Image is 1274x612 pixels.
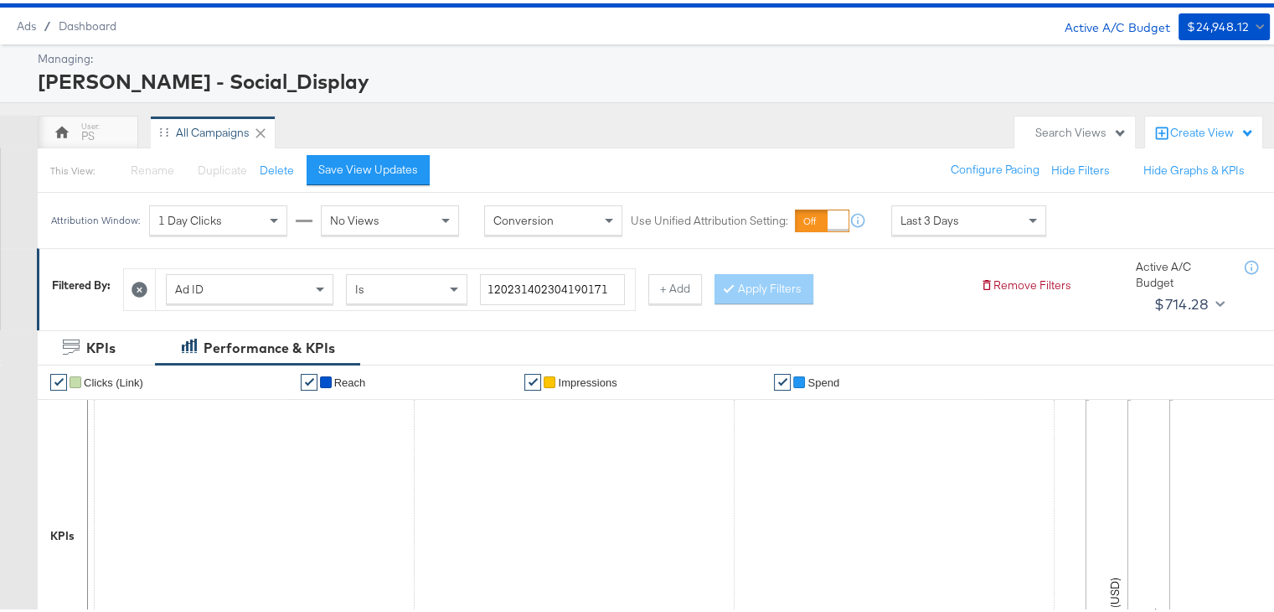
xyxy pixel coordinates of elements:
[1170,122,1254,138] div: Create View
[493,210,554,225] span: Conversion
[1179,10,1270,37] button: $24,948.12
[50,371,67,387] a: ✔
[631,210,788,226] label: Use Unified Attribution Setting:
[17,16,36,29] span: Ads
[1035,122,1127,137] div: Search Views
[1143,159,1245,175] button: Hide Graphs & KPIs
[50,525,75,541] div: KPIs
[59,16,116,29] a: Dashboard
[1051,159,1110,175] button: Hide Filters
[158,210,222,225] span: 1 Day Clicks
[334,373,366,386] span: Reach
[50,161,95,174] div: This View:
[198,159,247,174] span: Duplicate
[204,335,335,355] div: Performance & KPIs
[1154,288,1209,314] div: $714.28
[1187,13,1249,34] div: $24,948.12
[355,278,364,293] span: Is
[301,371,317,387] a: ✔
[86,335,116,355] div: KPIs
[52,274,111,290] div: Filtered By:
[36,16,59,29] span: /
[774,371,791,387] a: ✔
[980,274,1071,290] button: Remove Filters
[38,64,1266,92] div: [PERSON_NAME] - Social_Display
[1047,10,1170,35] div: Active A/C Budget
[260,159,294,175] button: Delete
[648,271,702,301] button: + Add
[307,152,430,182] button: Save View Updates
[81,125,95,141] div: PS
[330,210,379,225] span: No Views
[1136,256,1228,287] div: Active A/C Budget
[558,373,616,386] span: Impressions
[524,371,541,387] a: ✔
[131,159,174,174] span: Rename
[50,211,141,223] div: Attribution Window:
[175,278,204,293] span: Ad ID
[900,210,959,225] span: Last 3 Days
[84,373,143,386] span: Clicks (Link)
[480,271,625,302] input: Enter a search term
[318,158,418,174] div: Save View Updates
[159,124,168,133] div: Drag to reorder tab
[38,48,1266,64] div: Managing:
[939,152,1051,182] button: Configure Pacing
[176,122,250,137] div: All Campaigns
[1148,288,1228,314] button: $714.28
[807,373,839,386] span: Spend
